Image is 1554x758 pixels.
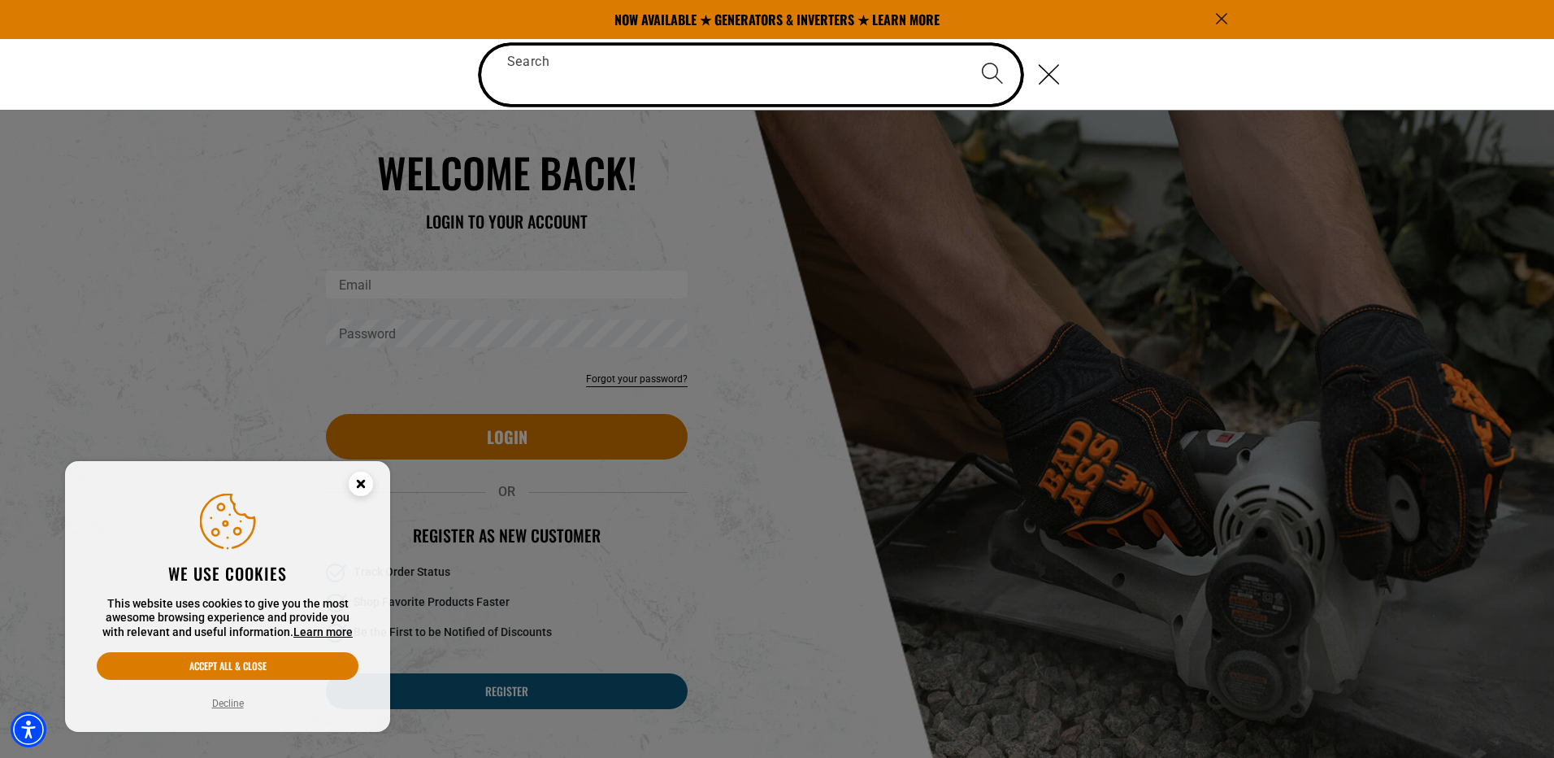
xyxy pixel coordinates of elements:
[11,712,46,747] div: Accessibility Menu
[1022,46,1074,102] button: Close
[97,597,358,640] p: This website uses cookies to give you the most awesome browsing experience and provide you with r...
[65,461,390,733] aside: Cookie Consent
[964,46,1021,102] button: Search
[97,563,358,584] h2: We use cookies
[207,695,249,712] button: Decline
[97,652,358,680] button: Accept all & close
[293,625,353,638] a: This website uses cookies to give you the most awesome browsing experience and provide you with r...
[332,461,390,512] button: Close this option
